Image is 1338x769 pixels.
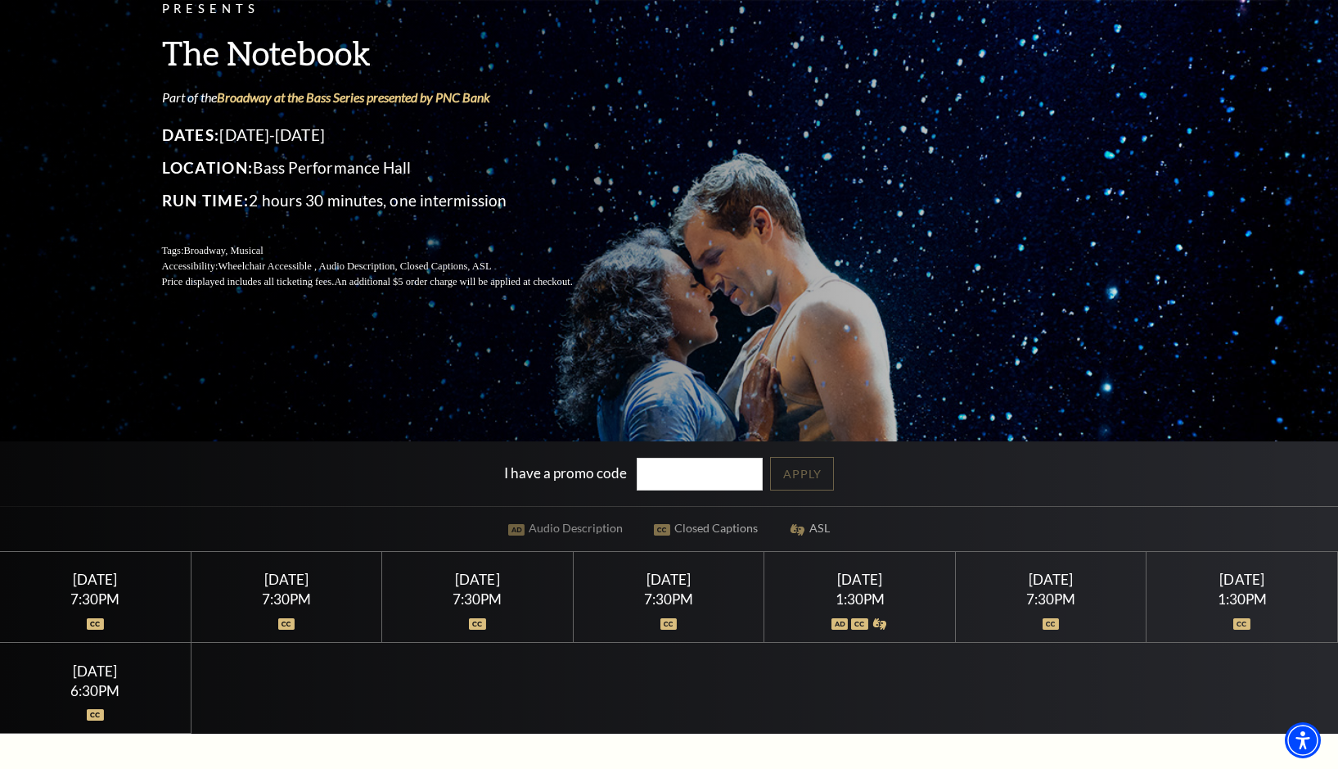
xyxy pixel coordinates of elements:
div: 7:30PM [402,592,553,606]
div: [DATE] [20,571,171,588]
p: [DATE]-[DATE] [162,122,612,148]
span: Broadway, Musical [183,245,263,256]
div: [DATE] [592,571,744,588]
span: Run Time: [162,191,250,210]
p: Accessibility: [162,259,612,274]
div: 7:30PM [20,592,171,606]
div: Accessibility Menu [1285,722,1321,758]
div: [DATE] [784,571,935,588]
div: 1:30PM [1166,592,1318,606]
p: Part of the [162,88,612,106]
a: Broadway at the Bass Series presented by PNC Bank - open in a new tab [217,89,490,105]
div: [DATE] [20,663,171,680]
p: Bass Performance Hall [162,155,612,181]
label: I have a promo code [504,464,627,481]
div: [DATE] [402,571,553,588]
span: Wheelchair Accessible , Audio Description, Closed Captions, ASL [218,260,491,272]
div: [DATE] [1166,571,1318,588]
div: 7:30PM [210,592,362,606]
div: [DATE] [210,571,362,588]
div: 6:30PM [20,684,171,698]
span: Location: [162,158,254,177]
div: [DATE] [975,571,1127,588]
span: An additional $5 order charge will be applied at checkout. [334,276,572,287]
p: Price displayed includes all ticketing fees. [162,274,612,290]
h3: The Notebook [162,32,612,74]
p: 2 hours 30 minutes, one intermission [162,188,612,214]
div: 1:30PM [784,592,935,606]
span: Dates: [162,125,220,144]
p: Tags: [162,243,612,259]
div: 7:30PM [592,592,744,606]
div: 7:30PM [975,592,1127,606]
